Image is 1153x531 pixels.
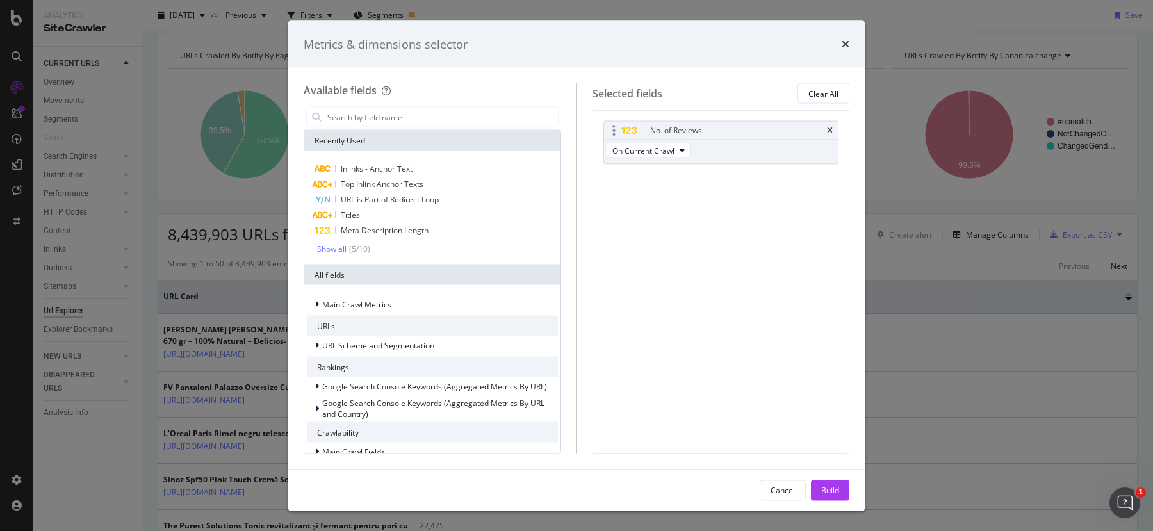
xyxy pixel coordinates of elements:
[771,484,795,495] div: Cancel
[760,480,806,500] button: Cancel
[1109,487,1140,518] iframe: Intercom live chat
[607,143,691,158] button: On Current Crawl
[322,298,391,309] span: Main Crawl Metrics
[612,145,675,156] span: On Current Crawl
[650,124,702,137] div: No. of Reviews
[322,380,547,391] span: Google Search Console Keywords (Aggregated Metrics By URL)
[288,20,865,511] div: modal
[307,422,558,443] div: Crawlability
[341,209,360,220] span: Titles
[821,484,839,495] div: Build
[322,446,385,457] span: Main Crawl Fields
[304,265,560,285] div: All fields
[317,244,347,253] div: Show all
[341,163,413,174] span: Inlinks - Anchor Text
[304,36,468,53] div: Metrics & dimensions selector
[307,316,558,336] div: URLs
[322,398,544,420] span: Google Search Console Keywords (Aggregated Metrics By URL and Country)
[811,480,849,500] button: Build
[341,179,423,190] span: Top Inlink Anchor Texts
[326,108,558,127] input: Search by field name
[842,36,849,53] div: times
[827,127,833,135] div: times
[322,339,434,350] span: URL Scheme and Segmentation
[603,121,839,164] div: No. of ReviewstimesOn Current Crawl
[307,357,558,377] div: Rankings
[341,225,429,236] span: Meta Description Length
[341,194,439,205] span: URL is Part of Redirect Loop
[593,86,662,101] div: Selected fields
[797,83,849,104] button: Clear All
[347,243,370,254] div: ( 5 / 10 )
[808,88,838,99] div: Clear All
[304,131,560,151] div: Recently Used
[1136,487,1146,498] span: 1
[304,83,377,97] div: Available fields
